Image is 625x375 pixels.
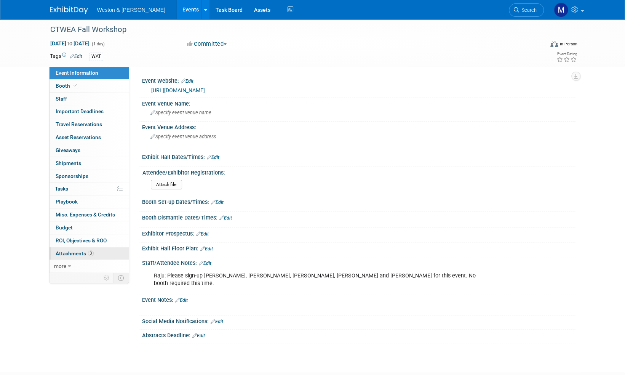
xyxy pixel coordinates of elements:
a: Attachments3 [50,247,129,260]
span: [DATE] [DATE] [50,40,90,47]
span: Giveaways [56,147,80,153]
div: CTWEA Fall Workshop [48,23,532,37]
a: Edit [199,261,211,266]
a: Search [509,3,544,17]
a: Edit [196,231,209,237]
a: Edit [192,333,205,338]
a: Sponsorships [50,170,129,183]
span: 3 [88,250,94,256]
div: Event Format [499,40,577,51]
a: Shipments [50,157,129,170]
button: Committed [184,40,230,48]
a: Playbook [50,196,129,208]
span: Booth [56,83,79,89]
a: ROI, Objectives & ROO [50,234,129,247]
span: (1 day) [91,42,105,46]
div: Event Venue Name: [142,98,575,107]
a: Edit [175,298,188,303]
a: Edit [211,200,224,205]
img: ExhibitDay [50,6,88,14]
a: Giveaways [50,144,129,157]
span: Important Deadlines [56,108,104,114]
a: Booth [50,80,129,92]
div: Exhibit Hall Floor Plan: [142,243,575,253]
div: Raju: Please sign-up [PERSON_NAME], [PERSON_NAME], [PERSON_NAME], [PERSON_NAME] and [PERSON_NAME]... [149,268,492,291]
td: Personalize Event Tab Strip [100,273,113,283]
span: Travel Reservations [56,121,102,127]
div: Staff/Attendee Notes: [142,257,575,267]
a: Important Deadlines [50,105,129,118]
a: Tasks [50,183,129,195]
a: Misc. Expenses & Credits [50,208,129,221]
div: WAT [89,53,103,61]
a: Budget [50,221,129,234]
td: Tags [50,52,82,61]
img: Mary Ann Trujillo [554,3,568,17]
span: Budget [56,224,73,231]
span: Weston & [PERSON_NAME] [97,7,165,13]
span: Sponsorships [56,173,88,179]
a: Staff [50,93,129,105]
i: Booth reservation complete [74,83,77,88]
div: In-Person [559,41,577,47]
div: Attendee/Exhibitor Registrations: [142,167,572,176]
div: Event Rating [556,52,577,56]
a: Travel Reservations [50,118,129,131]
a: Event Information [50,67,129,79]
span: Tasks [55,186,68,192]
div: Booth Dismantle Dates/Times: [142,212,575,222]
span: Shipments [56,160,81,166]
img: Format-Inperson.png [550,41,558,47]
span: Event Information [56,70,98,76]
span: Attachments [56,250,94,256]
a: Asset Reservations [50,131,129,144]
a: Edit [211,319,223,324]
a: Edit [219,215,232,221]
span: Specify event venue name [150,110,211,115]
span: Playbook [56,199,78,205]
div: Event Website: [142,75,575,85]
a: more [50,260,129,272]
span: to [66,40,74,46]
span: more [54,263,66,269]
div: Event Venue Address: [142,122,575,131]
span: Asset Reservations [56,134,101,140]
div: Exhibitor Prospectus: [142,228,575,238]
span: ROI, Objectives & ROO [56,237,107,244]
a: [URL][DOMAIN_NAME] [151,87,205,93]
a: Edit [207,155,219,160]
span: Misc. Expenses & Credits [56,212,115,218]
a: Edit [70,54,82,59]
span: Search [519,7,537,13]
span: Staff [56,96,67,102]
div: Booth Set-up Dates/Times: [142,196,575,206]
td: Toggle Event Tabs [113,273,129,283]
a: Edit [200,246,213,252]
span: Specify event venue address [150,134,216,139]
div: Exhibit Hall Dates/Times: [142,151,575,161]
div: Event Notes: [142,294,575,304]
a: Edit [181,79,193,84]
div: Abstracts Deadline: [142,330,575,340]
div: Social Media Notifications: [142,316,575,325]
